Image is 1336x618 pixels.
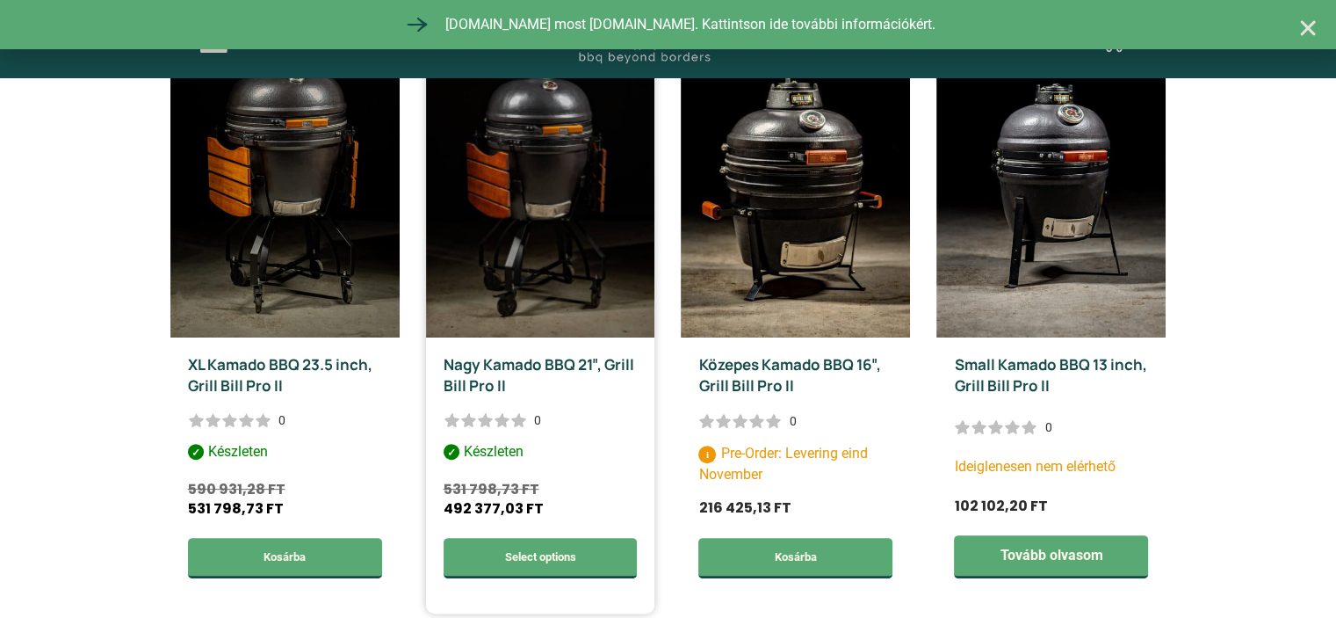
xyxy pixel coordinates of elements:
p: Ideiglenesen nem elérhető [954,456,1148,477]
a: Kosárba: “Közepes Kamado BBQ 16", Grill Bill Pro II” [698,538,892,578]
a: Close [1297,18,1318,39]
p: Készleten [188,441,382,468]
a: Kosárba: “Nagy Kamado BBQ 21", Grill Bill Pro II” [444,538,638,578]
div: 0 [1044,418,1051,436]
div: 0 [278,411,285,429]
div: 0 [534,411,541,429]
a: Nagy Kamado BBQ 21″, Grill Bill Pro II [444,354,634,396]
a: Közepes Kamado BBQ 16″, Grill Bill Pro II [698,354,880,396]
span: 492 377,03 Ft [444,498,544,519]
img: Extra Large kamado bbq - 23 inch Grill Bill Pro 2 ferde [170,25,400,338]
a: Kosárba: “XL Kamado BBQ 23.5 inch, Grill Bill Pro II” [188,538,382,578]
span: 216 425,13 Ft [698,498,791,518]
span: 531 798,73 Ft [188,498,284,519]
p: Készleten [444,441,638,468]
a: [DOMAIN_NAME] most [DOMAIN_NAME]. Kattintson ide további információkért. [401,9,935,40]
span: 590 931,28 Ft [188,479,285,499]
img: Large kamado bbq - Grill Bill Pro 2 [426,25,655,338]
p: Pre-Order: Levering eind November [698,443,892,485]
span: 531 798,73 Ft [444,479,539,499]
div: 0 [789,412,796,430]
span: [DOMAIN_NAME] most [DOMAIN_NAME]. Kattintson ide további információkért. [441,14,935,35]
a: “Small Kamado BBQ 13 inch, Grill Bill Pro II” termékről több információ [954,535,1148,578]
a: XL Kamado BBQ 23.5 inch, Grill Bill Pro II [188,354,372,396]
a: Small Kamado BBQ 13 inch, Grill Bill Pro II [954,354,1146,396]
span: 102 102,20 Ft [954,496,1047,516]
